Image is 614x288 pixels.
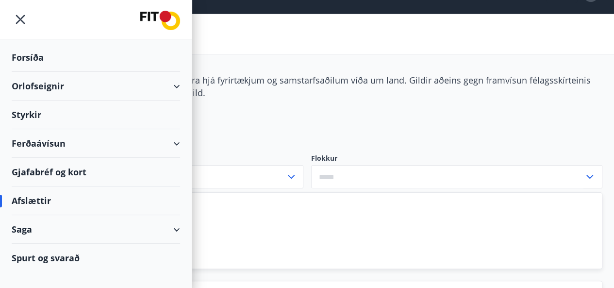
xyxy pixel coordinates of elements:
[12,186,180,215] div: Afslættir
[88,201,579,213] span: Gleraugna Gallerí
[311,153,603,163] label: Flokkur
[12,244,180,272] div: Spurt og svarað
[12,158,180,186] div: Gjafabréf og kort
[12,11,29,28] button: menu
[140,11,180,30] img: union_logo
[12,43,180,72] div: Forsíða
[12,72,180,101] div: Orlofseignir
[88,217,579,238] span: 10% afsláttur af gleraugum.
[12,129,180,158] div: Ferðaávísun
[12,215,180,244] div: Saga
[12,74,591,99] span: Félagsmenn njóta veglegra tilboða og sérkjara hjá fyrirtækjum og samstarfsaðilum víða um land. Gi...
[12,101,180,129] div: Styrkir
